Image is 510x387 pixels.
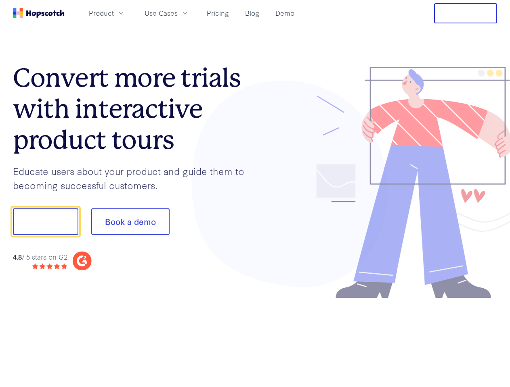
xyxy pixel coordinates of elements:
[145,8,178,18] span: Use Cases
[89,8,114,18] span: Product
[434,3,497,23] button: Free Trial
[13,62,255,155] h1: Convert more trials with interactive product tours
[84,6,130,20] button: Product
[204,6,232,20] a: Pricing
[140,6,194,20] button: Use Cases
[242,6,262,20] a: Blog
[13,208,78,235] button: Show me!
[13,8,65,18] a: Home
[13,252,22,261] strong: 4.8
[13,164,255,192] p: Educate users about your product and guide them to becoming successful customers.
[91,208,170,235] button: Book a demo
[13,252,67,262] div: / 5 stars on G2
[272,6,298,20] a: Demo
